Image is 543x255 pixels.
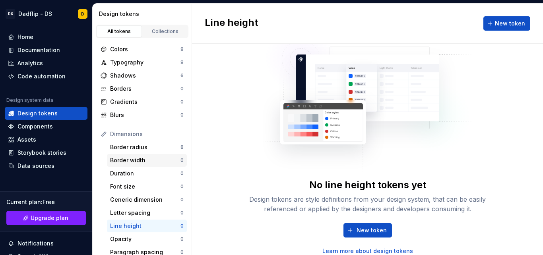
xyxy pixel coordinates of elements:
[6,198,86,206] div: Current plan : Free
[99,28,139,35] div: All tokens
[110,85,180,93] div: Borders
[180,86,184,92] div: 0
[495,19,525,27] span: New token
[357,226,387,234] span: New token
[97,69,187,82] a: Shadows6
[99,10,188,18] div: Design tokens
[110,196,180,204] div: Generic dimension
[5,237,87,250] button: Notifications
[180,99,184,105] div: 0
[205,16,258,31] h2: Line height
[107,220,187,232] a: Line height0
[309,179,426,191] div: No line height tokens yet
[5,146,87,159] a: Storybook stories
[180,72,184,79] div: 6
[180,112,184,118] div: 0
[343,223,392,237] button: New token
[110,72,180,80] div: Shadows
[107,233,187,245] a: Opacity0
[180,183,184,190] div: 0
[107,206,187,219] a: Letter spacing0
[240,195,495,214] div: Design tokens are style definitions from your design system, that can be easily referenced or app...
[31,214,68,222] span: Upgrade plan
[107,141,187,154] a: Border radius8
[107,154,187,167] a: Border width0
[180,157,184,164] div: 0
[107,180,187,193] a: Font size0
[5,120,87,133] a: Components
[145,28,185,35] div: Collections
[180,197,184,203] div: 0
[5,70,87,83] a: Code automation
[17,149,66,157] div: Storybook stories
[5,133,87,146] a: Assets
[180,144,184,150] div: 8
[17,59,43,67] div: Analytics
[110,209,180,217] div: Letter spacing
[322,247,413,255] a: Learn more about design tokens
[180,46,184,53] div: 8
[17,136,36,144] div: Assets
[6,97,53,103] div: Design system data
[110,156,180,164] div: Border width
[5,31,87,43] a: Home
[110,235,180,243] div: Opacity
[17,46,60,54] div: Documentation
[180,223,184,229] div: 0
[5,107,87,120] a: Design tokens
[180,170,184,177] div: 0
[180,210,184,216] div: 0
[110,222,180,230] div: Line height
[97,56,187,69] a: Typography8
[17,72,66,80] div: Code automation
[110,183,180,191] div: Font size
[97,95,187,108] a: Gradients0
[17,109,58,117] div: Design tokens
[5,44,87,56] a: Documentation
[110,58,180,66] div: Typography
[17,162,54,170] div: Data sources
[17,33,33,41] div: Home
[110,98,180,106] div: Gradients
[110,169,180,177] div: Duration
[17,239,54,247] div: Notifications
[110,143,180,151] div: Border radius
[5,57,87,70] a: Analytics
[6,9,15,19] div: DS
[97,109,187,121] a: Blurs0
[97,82,187,95] a: Borders0
[5,160,87,172] a: Data sources
[18,10,52,18] div: Dadflip - DS
[6,211,86,225] a: Upgrade plan
[483,16,530,31] button: New token
[110,111,180,119] div: Blurs
[2,5,91,22] button: DSDadflip - DSD
[81,11,84,17] div: D
[97,43,187,56] a: Colors8
[17,123,53,130] div: Components
[180,236,184,242] div: 0
[110,45,180,53] div: Colors
[107,167,187,180] a: Duration0
[107,193,187,206] a: Generic dimension0
[110,130,184,138] div: Dimensions
[180,59,184,66] div: 8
